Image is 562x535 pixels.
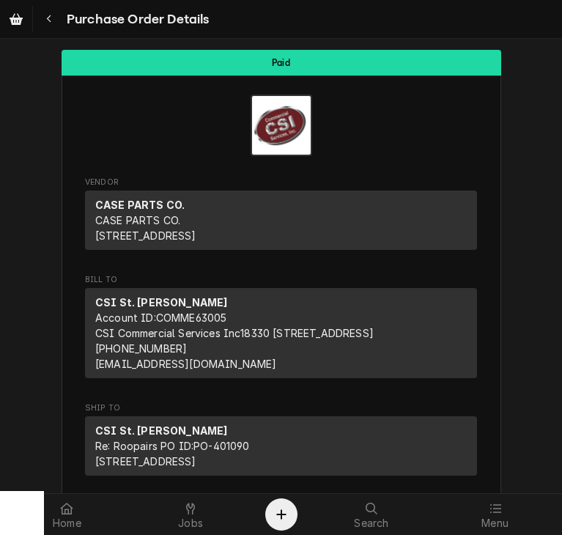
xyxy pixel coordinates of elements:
div: Ship To [85,416,477,481]
div: Purchase Order Bill To [85,274,477,385]
div: Status [62,50,501,75]
span: [STREET_ADDRESS] [95,455,196,468]
div: Bill To [85,288,477,384]
span: Menu [481,517,509,529]
div: Purchase Order Vendor [85,177,477,257]
button: Create Object [265,498,297,531]
span: CSI Commercial Services Inc18330 [STREET_ADDRESS] [95,327,374,339]
button: Navigate back [36,6,62,32]
a: Go to Purchase Orders [3,6,29,32]
div: Purchase Order Ship To [85,402,477,482]
span: Search [354,517,388,529]
a: Jobs [130,497,252,532]
span: Bill To [85,274,477,286]
span: CASE PARTS CO. [STREET_ADDRESS] [95,214,196,242]
strong: CASE PARTS CO. [95,199,185,211]
a: Search [311,497,433,532]
a: Menu [434,497,556,532]
span: Ship To [85,402,477,414]
div: Bill To [85,288,477,378]
img: Logo [251,95,312,156]
div: Vendor [85,191,477,256]
span: Purchase Order Details [62,10,210,29]
a: [PHONE_NUMBER] [95,342,187,355]
div: Vendor [85,191,477,250]
strong: CSI St. [PERSON_NAME] [95,424,227,437]
span: Re: Roopairs PO ID: PO-401090 [95,440,250,452]
div: Ship To [85,416,477,476]
span: Paid [272,58,290,67]
strong: CSI St. [PERSON_NAME] [95,296,227,309]
a: Home [6,497,128,532]
span: Account ID: COMME63005 [95,311,226,324]
span: Vendor [85,177,477,188]
span: Home [53,517,81,529]
a: [EMAIL_ADDRESS][DOMAIN_NAME] [95,358,276,370]
span: Jobs [178,517,203,529]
